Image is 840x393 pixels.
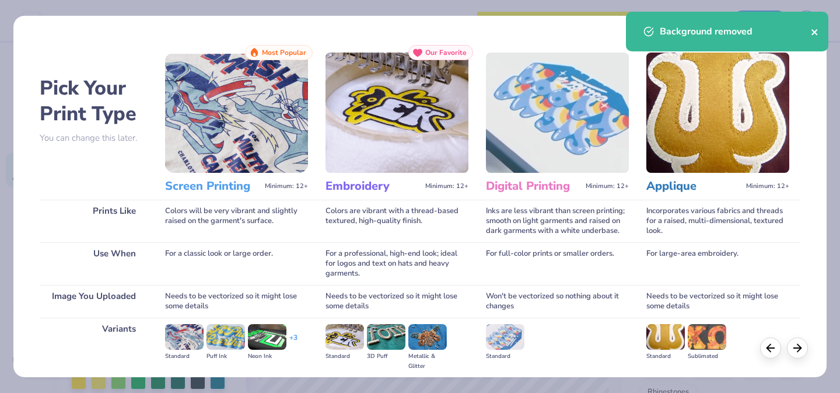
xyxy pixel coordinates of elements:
div: Sublimated [688,352,726,361]
div: Needs to be vectorized so it might lose some details [165,285,308,318]
h2: Pick Your Print Type [40,75,148,127]
img: Standard [165,324,204,350]
div: Won't be vectorized so nothing about it changes [486,285,629,318]
button: close [811,25,819,39]
img: Embroidery [325,53,468,173]
img: Sublimated [688,324,726,350]
div: Standard [646,352,685,361]
div: Colors are vibrant with a thread-based textured, high-quality finish. [325,200,468,242]
div: For large-area embroidery. [646,242,789,285]
img: Screen Printing [165,53,308,173]
img: Puff Ink [206,324,245,350]
div: For a classic look or large order. [165,242,308,285]
div: Background removed [660,25,811,39]
span: Most Popular [262,48,306,57]
h3: Applique [646,179,741,194]
div: Image You Uploaded [40,285,148,318]
span: Minimum: 12+ [586,182,629,190]
div: Standard [325,352,364,361]
div: Needs to be vectorized so it might lose some details [646,285,789,318]
img: 3D Puff [367,324,405,350]
span: Minimum: 12+ [425,182,468,190]
div: + 3 [289,333,297,353]
h3: Digital Printing [486,179,581,194]
div: Metallic & Glitter [408,352,447,371]
img: Standard [486,324,524,350]
h3: Screen Printing [165,179,260,194]
div: 3D Puff [367,352,405,361]
img: Standard [646,324,685,350]
h3: Embroidery [325,179,421,194]
img: Digital Printing [486,53,629,173]
div: For a professional, high-end look; ideal for logos and text on hats and heavy garments. [325,242,468,285]
div: For full-color prints or smaller orders. [486,242,629,285]
div: Inks are less vibrant than screen printing; smooth on light garments and raised on dark garments ... [486,200,629,242]
span: Minimum: 12+ [265,182,308,190]
div: Variants [40,318,148,378]
span: Minimum: 12+ [746,182,789,190]
div: Prints Like [40,200,148,242]
div: Colors will be very vibrant and slightly raised on the garment's surface. [165,200,308,242]
img: Neon Ink [248,324,286,350]
p: You can change this later. [40,133,148,143]
img: Applique [646,53,789,173]
img: Standard [325,324,364,350]
div: Puff Ink [206,352,245,361]
div: Standard [486,352,524,361]
div: Standard [165,352,204,361]
span: Our Favorite [425,48,467,57]
div: Incorporates various fabrics and threads for a raised, multi-dimensional, textured look. [646,200,789,242]
div: Use When [40,242,148,285]
img: Metallic & Glitter [408,324,447,350]
div: Neon Ink [248,352,286,361]
div: Needs to be vectorized so it might lose some details [325,285,468,318]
